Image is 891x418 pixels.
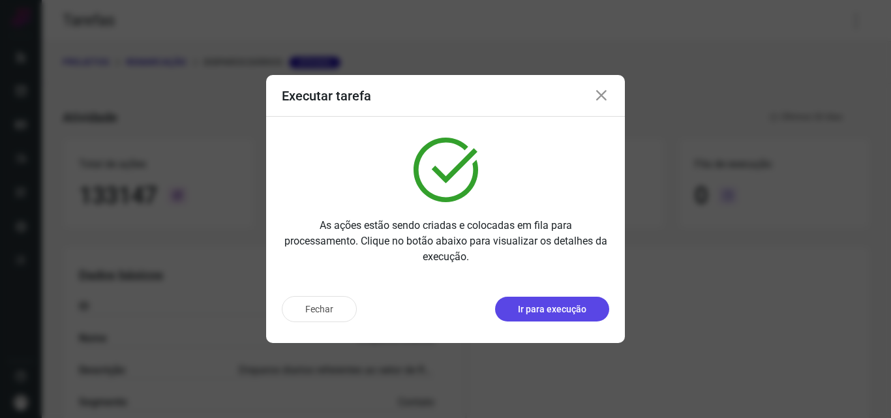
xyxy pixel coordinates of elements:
img: verified.svg [414,138,478,202]
p: As ações estão sendo criadas e colocadas em fila para processamento. Clique no botão abaixo para ... [282,218,609,265]
p: Ir para execução [518,303,586,316]
button: Ir para execução [495,297,609,321]
button: Fechar [282,296,357,322]
h3: Executar tarefa [282,88,371,104]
